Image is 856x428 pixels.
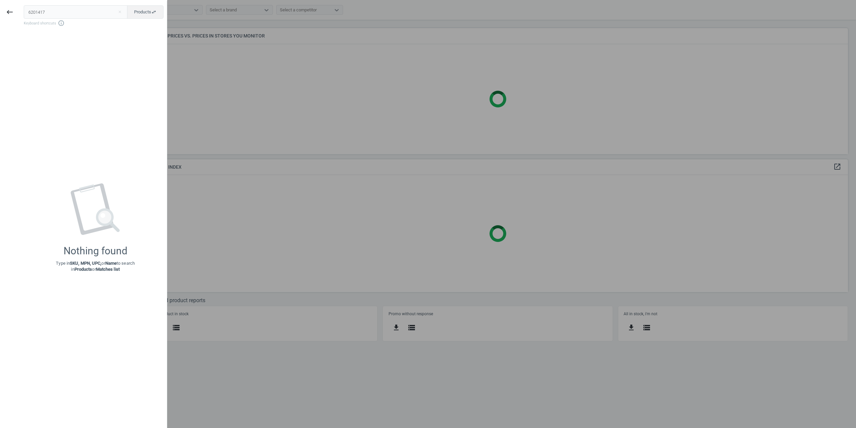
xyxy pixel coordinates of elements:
[105,261,117,266] strong: Name
[75,267,92,272] strong: Products
[58,20,65,26] i: info_outline
[6,8,14,16] i: keyboard_backspace
[127,5,164,19] button: Productsswap_horiz
[24,20,164,26] span: Keyboard shortcuts
[2,4,17,20] button: keyboard_backspace
[115,9,125,15] button: Close
[56,260,135,272] p: Type in or to search in or
[134,9,156,15] span: Products
[64,245,127,257] div: Nothing found
[96,267,120,272] strong: Matches list
[24,5,128,19] input: Enter the SKU or product name
[151,9,156,15] i: swap_horiz
[70,261,101,266] strong: SKU, MPN, UPC,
